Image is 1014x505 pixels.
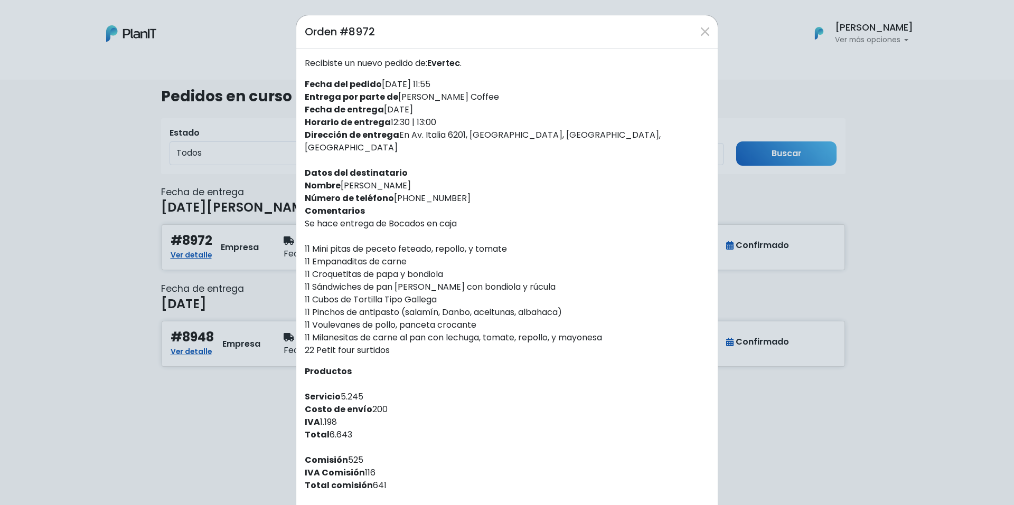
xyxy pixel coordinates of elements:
[305,24,375,40] h5: Orden #8972
[305,91,398,103] strong: Entrega por parte de
[305,167,408,179] strong: Datos del destinatario
[427,57,460,69] span: Evertec
[305,57,709,70] p: Recibiste un nuevo pedido de: .
[305,192,394,204] strong: Número de teléfono
[305,116,391,128] strong: Horario de entrega
[305,179,341,192] strong: Nombre
[305,454,348,466] strong: Comisión
[305,217,709,357] p: Se hace entrega de Bocados en caja 11 Mini pitas de peceto feteado, repollo, y tomate 11 Empanadi...
[305,129,399,141] strong: Dirección de entrega
[305,466,365,479] strong: IVA Comisión
[305,390,341,403] strong: Servicio
[697,23,713,40] button: Close
[305,365,352,377] strong: Productos
[305,403,372,415] strong: Costo de envío
[54,10,152,31] div: ¿Necesitás ayuda?
[305,416,320,428] strong: IVA
[305,479,373,491] strong: Total comisión
[305,91,499,103] label: [PERSON_NAME] Coffee
[305,428,330,441] strong: Total
[305,103,384,116] strong: Fecha de entrega
[305,205,365,217] strong: Comentarios
[305,78,382,90] strong: Fecha del pedido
